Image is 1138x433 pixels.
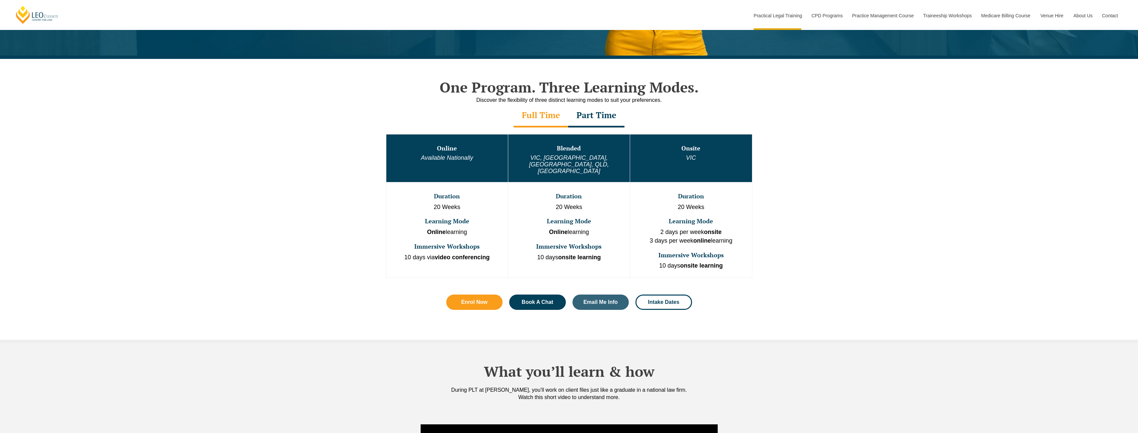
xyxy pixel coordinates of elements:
[976,1,1035,30] a: Medicare Billing Course
[509,243,629,250] h3: Immersive Workshops
[631,145,751,152] h3: Onsite
[387,228,507,237] p: learning
[509,228,629,237] p: learning
[631,252,751,259] h3: Immersive Workshops
[549,229,568,235] strong: Online
[631,228,751,245] p: 2 days per week 3 days per week learning
[509,295,566,310] a: Book A Chat
[435,254,490,261] strong: video conferencing
[704,229,722,235] strong: onsite
[572,295,629,310] a: Email Me Info
[558,254,601,261] strong: onsite learning
[806,1,847,30] a: CPD Programs
[379,79,759,96] h2: One Program. Three Learning Modes.
[568,104,624,127] div: Part Time
[421,154,473,161] em: Available Nationally
[509,203,629,212] p: 20 Weeks
[631,262,751,270] p: 10 days
[387,203,507,212] p: 20 Weeks
[631,203,751,212] p: 20 Weeks
[635,295,692,310] a: Intake Dates
[379,363,759,380] h2: What you’ll learn & how
[387,253,507,262] p: 10 days via
[387,218,507,225] h3: Learning Mode
[847,1,918,30] a: Practice Management Course
[529,154,609,174] em: VIC, [GEOGRAPHIC_DATA], [GEOGRAPHIC_DATA], QLD, [GEOGRAPHIC_DATA]
[631,218,751,225] h3: Learning Mode
[379,96,759,104] div: Discover the flexibility of three distinct learning modes to suit your preferences.
[509,253,629,262] p: 10 days
[631,193,751,200] h3: Duration
[461,300,488,305] span: Enrol Now
[509,218,629,225] h3: Learning Mode
[15,5,59,24] a: [PERSON_NAME] Centre for Law
[522,300,553,305] span: Book A Chat
[379,386,759,401] div: During PLT at [PERSON_NAME], you’ll work on client files just like a graduate in a national law f...
[1068,1,1097,30] a: About Us
[387,243,507,250] h3: Immersive Workshops
[693,237,711,244] strong: online
[1035,1,1068,30] a: Venue Hire
[686,154,696,161] em: VIC
[1097,1,1123,30] a: Contact
[680,262,723,269] strong: onsite learning
[583,300,618,305] span: Email Me Info
[509,193,629,200] h3: Duration
[387,145,507,152] h3: Online
[509,145,629,152] h3: Blended
[446,295,503,310] a: Enrol Now
[648,300,679,305] span: Intake Dates
[427,229,446,235] strong: Online
[749,1,807,30] a: Practical Legal Training
[387,193,507,200] h3: Duration
[514,104,568,127] div: Full Time
[918,1,976,30] a: Traineeship Workshops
